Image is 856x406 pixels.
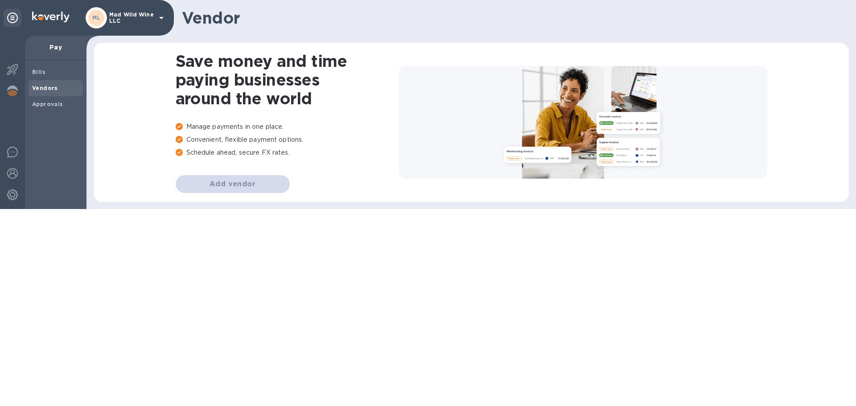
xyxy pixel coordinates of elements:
[176,135,399,144] p: Convenient, flexible payment options.
[32,101,63,107] b: Approvals
[109,12,154,24] p: Mad Wild Wine LLC
[32,12,70,22] img: Logo
[92,14,101,21] b: ML
[4,9,21,27] div: Unpin categories
[32,43,79,52] p: Pay
[32,85,58,91] b: Vendors
[176,122,399,131] p: Manage payments in one place.
[32,69,45,75] b: Bills
[182,8,842,27] h1: Vendor
[176,148,399,157] p: Schedule ahead, secure FX rates.
[176,52,399,108] h1: Save money and time paying businesses around the world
